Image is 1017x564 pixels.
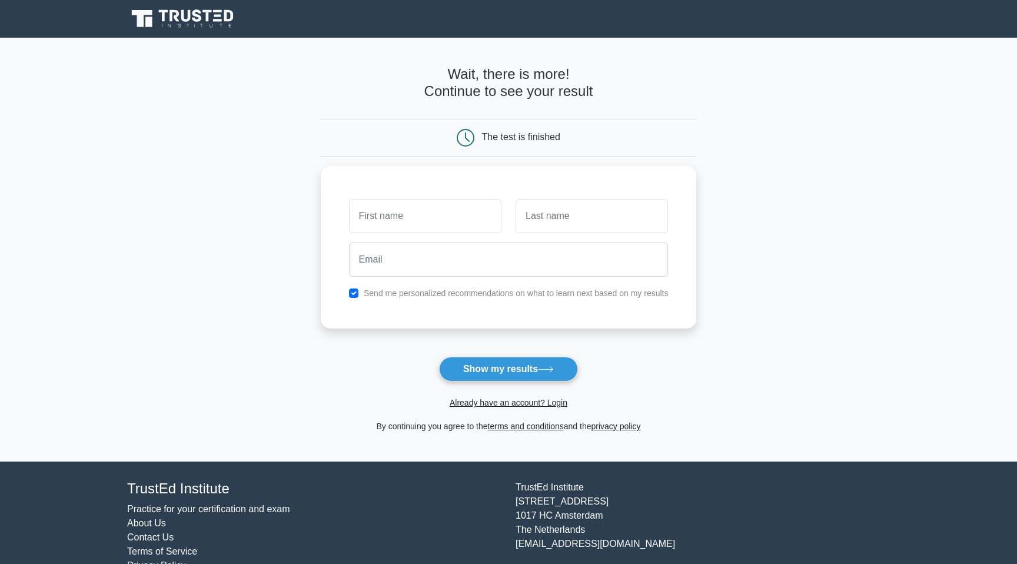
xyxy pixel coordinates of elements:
input: Last name [516,199,668,233]
a: privacy policy [591,422,641,431]
a: About Us [127,518,166,528]
a: Contact Us [127,532,174,542]
div: By continuing you agree to the and the [314,419,704,433]
a: terms and conditions [488,422,564,431]
label: Send me personalized recommendations on what to learn next based on my results [364,288,669,298]
a: Already have an account? Login [450,398,567,407]
a: Terms of Service [127,546,197,556]
input: First name [349,199,501,233]
a: Practice for your certification and exam [127,504,290,514]
input: Email [349,243,669,277]
div: The test is finished [482,132,560,142]
button: Show my results [439,357,578,381]
h4: Wait, there is more! Continue to see your result [321,66,697,100]
h4: TrustEd Institute [127,480,501,497]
